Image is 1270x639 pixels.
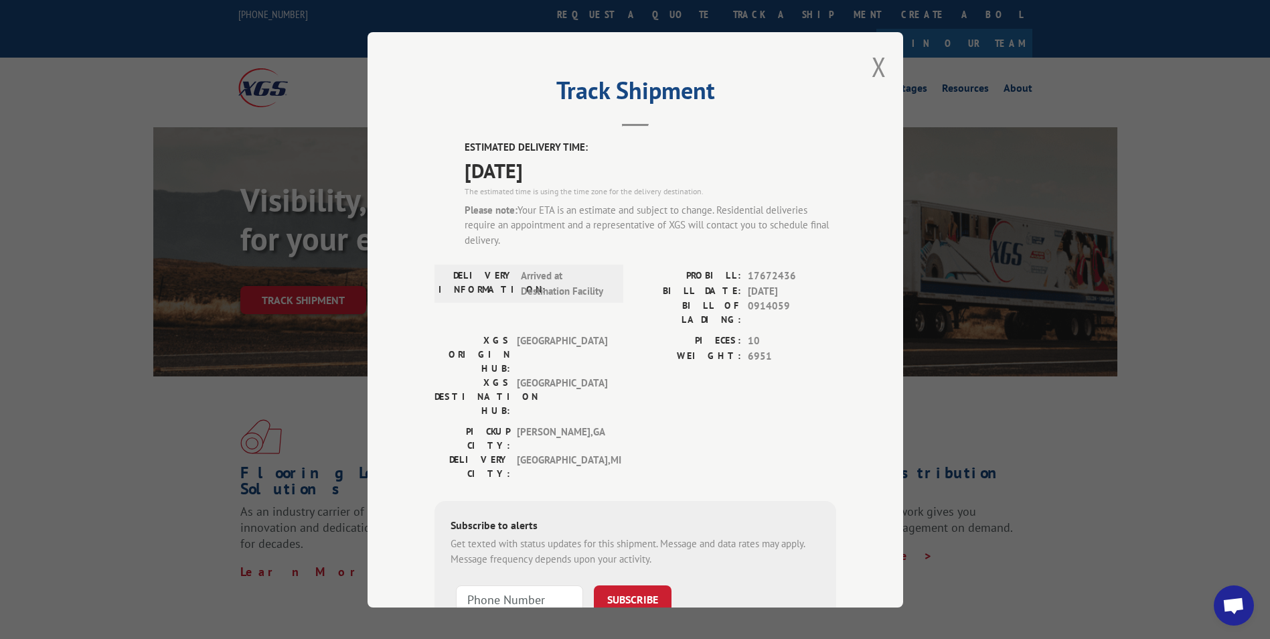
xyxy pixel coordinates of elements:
[635,334,741,349] label: PIECES:
[635,348,741,364] label: WEIGHT:
[451,517,820,537] div: Subscribe to alerts
[748,334,836,349] span: 10
[517,376,607,418] span: [GEOGRAPHIC_DATA]
[1214,585,1254,626] div: Open chat
[635,269,741,284] label: PROBILL:
[517,425,607,453] span: [PERSON_NAME] , GA
[872,49,886,84] button: Close modal
[521,269,611,299] span: Arrived at Destination Facility
[517,453,607,481] span: [GEOGRAPHIC_DATA] , MI
[456,585,583,614] input: Phone Number
[439,269,514,299] label: DELIVERY INFORMATION:
[465,140,836,155] label: ESTIMATED DELIVERY TIME:
[451,537,820,567] div: Get texted with status updates for this shipment. Message and data rates may apply. Message frequ...
[748,299,836,327] span: 0914059
[635,299,741,327] label: BILL OF LADING:
[748,348,836,364] span: 6951
[465,185,836,197] div: The estimated time is using the time zone for the delivery destination.
[517,334,607,376] span: [GEOGRAPHIC_DATA]
[465,155,836,185] span: [DATE]
[465,203,518,216] strong: Please note:
[465,202,836,248] div: Your ETA is an estimate and subject to change. Residential deliveries require an appointment and ...
[434,334,510,376] label: XGS ORIGIN HUB:
[594,585,671,614] button: SUBSCRIBE
[748,269,836,284] span: 17672436
[635,283,741,299] label: BILL DATE:
[434,81,836,106] h2: Track Shipment
[434,453,510,481] label: DELIVERY CITY:
[434,425,510,453] label: PICKUP CITY:
[748,283,836,299] span: [DATE]
[434,376,510,418] label: XGS DESTINATION HUB:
